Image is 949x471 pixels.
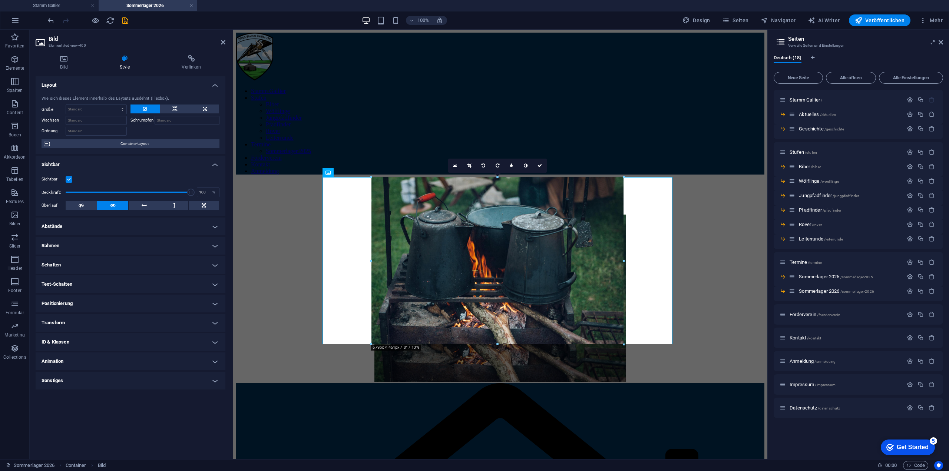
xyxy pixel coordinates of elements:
span: /biber [811,165,821,169]
span: Klick, um Seite zu öffnen [799,193,859,198]
span: Klick, um Seite zu öffnen [799,222,822,227]
h4: Sichtbar [36,156,225,169]
label: Wachsen [42,116,66,125]
h4: Style [95,55,157,70]
span: Klick, um Seite zu öffnen [790,405,840,411]
div: Einstellungen [907,381,913,388]
div: Entfernen [929,163,935,170]
div: Duplizieren [917,358,924,364]
span: /geschichte [824,127,844,131]
div: Duplizieren [917,178,924,184]
div: Entfernen [929,178,935,184]
div: Einstellungen [907,221,913,228]
div: Duplizieren [917,381,924,388]
p: Bilder [9,221,21,227]
div: Stufen/stufen [787,150,903,155]
h4: Bild [36,55,95,70]
span: Seiten [722,17,749,24]
div: Wölflinge/woelflinge [797,179,903,183]
span: Design [682,17,710,24]
button: Neue Seite [774,72,823,84]
div: Duplizieren [917,207,924,213]
h4: Positionierung [36,295,225,312]
div: Entfernen [929,288,935,294]
span: /impressum [815,383,835,387]
span: Klick zum Auswählen. Doppelklick zum Bearbeiten [66,461,86,470]
span: Sommerlager 2026 [799,288,874,294]
i: Save (Ctrl+S) [121,16,129,25]
button: Alle öffnen [826,72,876,84]
div: Einstellungen [907,335,913,341]
div: Entfernen [929,221,935,228]
div: Entfernen [929,405,935,411]
div: Duplizieren [917,273,924,280]
span: /sommerlager2025 [840,275,873,279]
i: Rückgängig: Bild ändern (Strg+Z) [47,16,55,25]
div: Einstellungen [907,97,913,103]
div: Einstellungen [907,111,913,117]
div: Kontakt/kontakt [787,335,903,340]
button: 100% [406,16,432,25]
div: Duplizieren [917,97,924,103]
div: Duplizieren [917,126,924,132]
span: Klick, um Seite zu öffnen [799,236,843,242]
input: Standard [66,127,127,136]
div: Entfernen [929,358,935,364]
span: /foerderverein [817,313,840,317]
div: Pfadfinder/pfadfinder [797,208,903,212]
p: Spalten [7,87,23,93]
div: Impressum/impressum [787,382,903,387]
h4: Sonstiges [36,372,225,389]
h4: ID & Klassen [36,333,225,351]
div: Entfernen [929,311,935,318]
p: Features [6,199,24,205]
h4: Text-Schatten [36,275,225,293]
p: Formular [6,310,24,316]
button: undo [46,16,55,25]
div: Duplizieren [917,405,924,411]
a: Wähle aus deinen Dateien, Stockfotos oder lade Dateien hoch [448,159,462,173]
div: Einstellungen [907,178,913,184]
span: Alle Einstellungen [882,76,940,80]
p: Akkordeon [4,154,26,160]
span: AI Writer [808,17,840,24]
div: Einstellungen [907,288,913,294]
div: Stamm Gallier/ [787,97,903,102]
nav: breadcrumb [66,461,106,470]
label: Größe [42,107,66,112]
a: Klick, um Auswahl aufzuheben. Doppelklick öffnet Seitenverwaltung [6,461,55,470]
a: Weichzeichnen [505,159,519,173]
button: Veröffentlichen [849,14,910,26]
span: Alle öffnen [829,76,873,80]
span: /stufen [805,150,817,155]
div: Termine/termine [787,260,903,265]
button: Usercentrics [934,461,943,470]
div: Aktuelles/aktuelles [797,112,903,117]
div: Sprachen-Tabs [774,55,943,69]
button: Container-Layout [42,139,219,148]
div: Einstellungen [907,163,913,170]
div: Wie sich dieses Element innerhalb des Layouts ausdehnt (Flexbox). [42,96,219,102]
div: Get Started [22,8,54,15]
div: % [209,188,219,197]
h4: Verlinken [157,55,225,70]
span: Klick, um Seite zu öffnen [790,335,821,341]
p: Favoriten [5,43,24,49]
span: : [890,462,892,468]
div: Duplizieren [917,236,924,242]
p: Content [7,110,23,116]
i: Seite neu laden [106,16,115,25]
span: Container-Layout [52,139,217,148]
div: Entfernen [929,111,935,117]
div: Entfernen [929,236,935,242]
span: Mehr [919,17,943,24]
span: Klick, um Seite zu öffnen [799,164,821,169]
input: Standard [155,116,219,125]
span: /jungpfadfinder [833,194,859,198]
label: Deckkraft: [42,190,66,195]
div: Duplizieren [917,311,924,318]
span: Klick, um Seite zu öffnen [799,178,839,184]
h2: Seiten [788,36,943,42]
div: Duplizieren [917,259,924,265]
span: / [821,98,822,102]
